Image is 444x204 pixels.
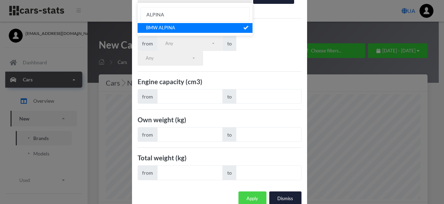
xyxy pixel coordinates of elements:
[146,55,192,62] div: Any
[223,89,236,104] span: to
[223,165,236,180] span: to
[157,36,223,51] button: Any
[138,116,186,124] b: Own weight (kg)
[138,165,158,180] span: from
[165,40,211,47] div: Any
[138,154,187,162] b: Total weight (kg)
[138,78,202,86] b: Engine capacity (cm3)
[138,36,158,51] span: from
[223,36,236,51] span: to
[146,24,175,31] span: BMW ALPINA
[140,7,250,22] input: Search
[138,127,158,142] span: from
[138,51,203,66] button: Any
[138,89,158,104] span: from
[223,127,236,142] span: to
